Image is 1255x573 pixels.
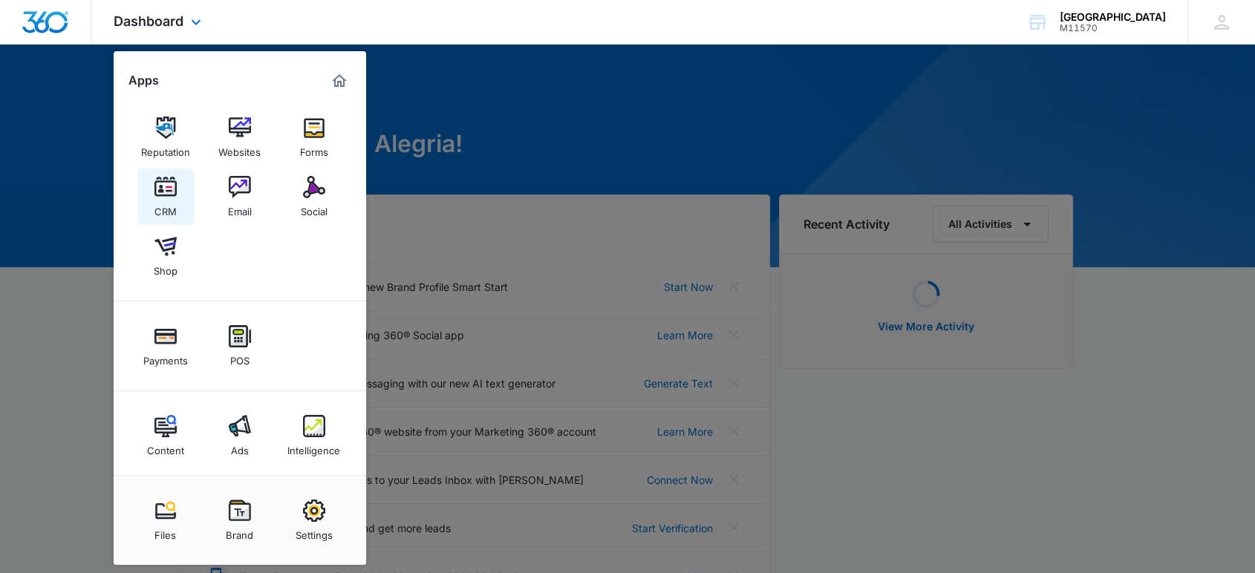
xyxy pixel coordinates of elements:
div: Social [301,198,327,217]
div: Brand [226,522,253,541]
div: Websites [218,139,261,158]
div: account id [1060,23,1166,33]
a: Ads [212,407,268,464]
div: Forms [300,139,328,158]
div: Ads [231,437,249,456]
a: Email [212,168,268,225]
a: Files [137,492,194,549]
a: Settings [286,492,342,549]
div: Email [228,198,252,217]
a: Forms [286,109,342,166]
div: CRM [154,198,177,217]
a: Brand [212,492,268,549]
a: Social [286,168,342,225]
span: Dashboard [114,13,183,29]
a: Intelligence [286,407,342,464]
div: Files [154,522,176,541]
a: CRM [137,168,194,225]
div: Settings [296,522,333,541]
h2: Apps [128,73,159,88]
a: Marketing 360® Dashboard [327,69,351,93]
div: Payments [143,347,188,367]
a: POS [212,318,268,374]
div: Shop [154,258,177,277]
a: Shop [137,228,194,284]
div: account name [1060,11,1166,23]
a: Reputation [137,109,194,166]
div: POS [230,347,250,367]
div: Intelligence [287,437,340,456]
div: Reputation [141,139,190,158]
a: Payments [137,318,194,374]
a: Websites [212,109,268,166]
a: Content [137,407,194,464]
div: Content [147,437,184,456]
